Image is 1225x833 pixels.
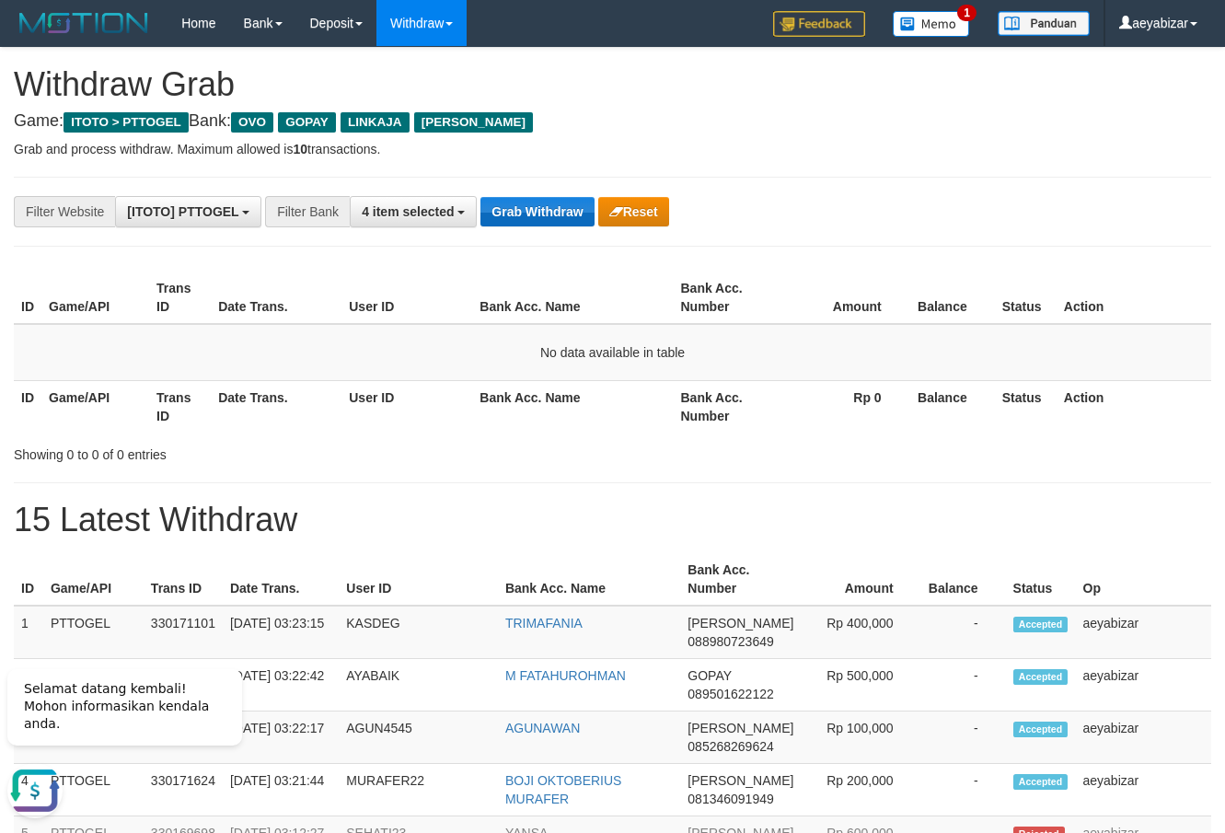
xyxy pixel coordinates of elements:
[341,272,472,324] th: User ID
[339,606,498,659] td: KASDEG
[223,659,339,712] td: [DATE] 03:22:42
[921,553,1006,606] th: Balance
[688,721,793,735] span: [PERSON_NAME]
[223,712,339,764] td: [DATE] 03:22:17
[921,606,1006,659] td: -
[781,272,909,324] th: Amount
[362,204,454,219] span: 4 item selected
[781,380,909,433] th: Rp 0
[350,196,477,227] button: 4 item selected
[505,616,583,631] a: TRIMAFANIA
[414,112,533,133] span: [PERSON_NAME]
[909,380,995,433] th: Balance
[265,196,350,227] div: Filter Bank
[1076,553,1211,606] th: Op
[921,659,1006,712] td: -
[211,380,341,433] th: Date Trans.
[909,272,995,324] th: Balance
[688,668,731,683] span: GOPAY
[341,380,472,433] th: User ID
[14,9,154,37] img: MOTION_logo.png
[957,5,977,21] span: 1
[688,616,793,631] span: [PERSON_NAME]
[14,438,497,464] div: Showing 0 to 0 of 0 entries
[1013,774,1069,790] span: Accepted
[688,634,773,649] span: Copy 088980723649 to clipboard
[14,196,115,227] div: Filter Website
[995,272,1057,324] th: Status
[995,380,1057,433] th: Status
[688,773,793,788] span: [PERSON_NAME]
[14,606,43,659] td: 1
[14,502,1211,538] h1: 15 Latest Withdraw
[673,380,780,433] th: Bank Acc. Number
[14,112,1211,131] h4: Game: Bank:
[7,110,63,166] button: Open LiveChat chat widget
[480,197,594,226] button: Grab Withdraw
[1076,659,1211,712] td: aeyabizar
[498,553,680,606] th: Bank Acc. Name
[293,142,307,156] strong: 10
[921,764,1006,816] td: -
[505,773,622,806] a: BOJI OKTOBERIUS MURAFER
[801,606,920,659] td: Rp 400,000
[339,659,498,712] td: AYABAIK
[144,606,223,659] td: 330171101
[688,792,773,806] span: Copy 081346091949 to clipboard
[1013,722,1069,737] span: Accepted
[688,739,773,754] span: Copy 085268269624 to clipboard
[144,553,223,606] th: Trans ID
[1057,272,1211,324] th: Action
[801,659,920,712] td: Rp 500,000
[14,140,1211,158] p: Grab and process withdraw. Maximum allowed is transactions.
[14,553,43,606] th: ID
[773,11,865,37] img: Feedback.jpg
[921,712,1006,764] td: -
[472,272,673,324] th: Bank Acc. Name
[1013,617,1069,632] span: Accepted
[211,272,341,324] th: Date Trans.
[43,553,144,606] th: Game/API
[472,380,673,433] th: Bank Acc. Name
[598,197,669,226] button: Reset
[223,553,339,606] th: Date Trans.
[149,380,211,433] th: Trans ID
[278,112,336,133] span: GOPAY
[680,553,801,606] th: Bank Acc. Number
[1076,606,1211,659] td: aeyabizar
[801,553,920,606] th: Amount
[223,764,339,816] td: [DATE] 03:21:44
[505,668,626,683] a: M FATAHUROHMAN
[339,553,498,606] th: User ID
[43,606,144,659] td: PTTOGEL
[339,712,498,764] td: AGUN4545
[688,687,773,701] span: Copy 089501622122 to clipboard
[673,272,780,324] th: Bank Acc. Number
[41,272,149,324] th: Game/API
[64,112,189,133] span: ITOTO > PTTOGEL
[24,29,209,78] span: Selamat datang kembali! Mohon informasikan kendala anda.
[505,721,580,735] a: AGUNAWAN
[223,606,339,659] td: [DATE] 03:23:15
[801,764,920,816] td: Rp 200,000
[998,11,1090,36] img: panduan.png
[14,66,1211,103] h1: Withdraw Grab
[115,196,261,227] button: [ITOTO] PTTOGEL
[127,204,238,219] span: [ITOTO] PTTOGEL
[1057,380,1211,433] th: Action
[893,11,970,37] img: Button%20Memo.svg
[801,712,920,764] td: Rp 100,000
[341,112,410,133] span: LINKAJA
[14,272,41,324] th: ID
[339,764,498,816] td: MURAFER22
[41,380,149,433] th: Game/API
[14,324,1211,381] td: No data available in table
[149,272,211,324] th: Trans ID
[1006,553,1076,606] th: Status
[231,112,273,133] span: OVO
[14,380,41,433] th: ID
[1076,712,1211,764] td: aeyabizar
[1013,669,1069,685] span: Accepted
[1076,764,1211,816] td: aeyabizar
